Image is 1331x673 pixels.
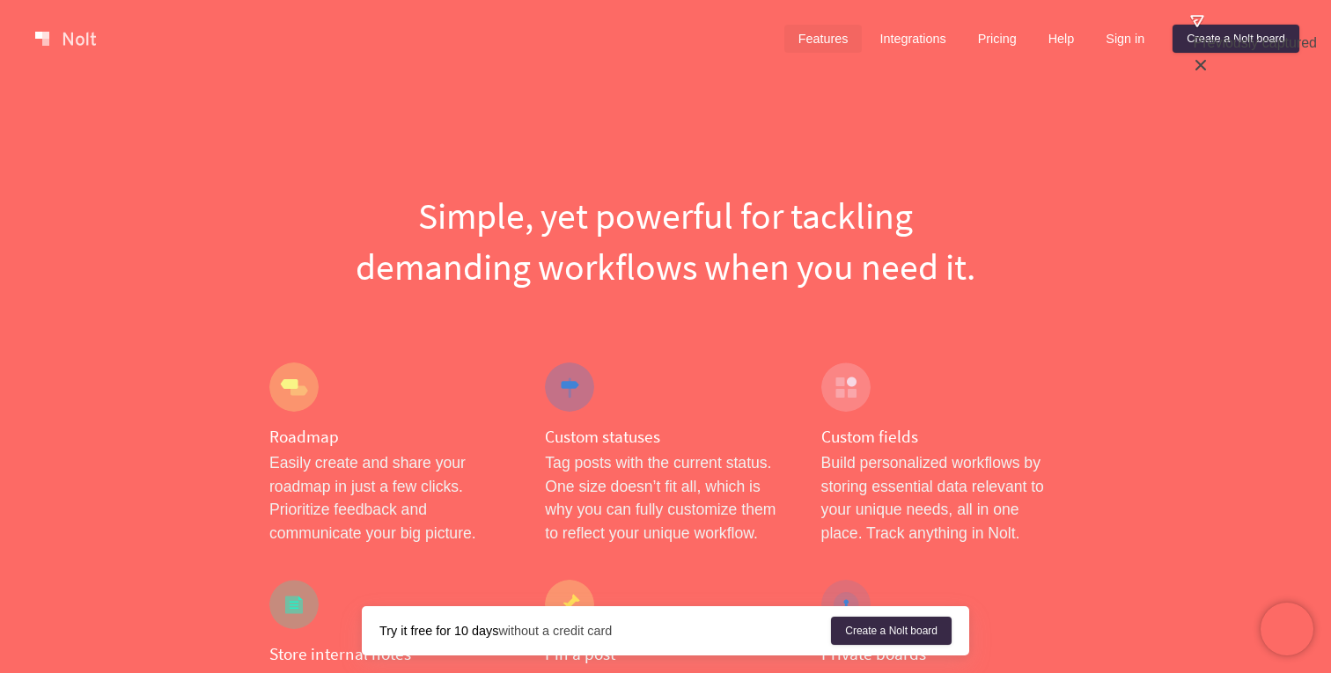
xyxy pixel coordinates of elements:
h1: Simple, yet powerful for tackling demanding workflows when you need it. [269,190,1062,292]
h4: Custom fields [821,426,1062,448]
p: Easily create and share your roadmap in just a few clicks. Prioritize feedback and communicate yo... [269,451,510,545]
strong: Try it free for 10 days [379,624,498,638]
h4: Custom statuses [545,426,785,448]
a: Features [784,25,863,53]
a: Integrations [865,25,960,53]
a: Pricing [964,25,1031,53]
div: without a credit card [379,622,831,640]
a: Sign in [1092,25,1158,53]
p: Build personalized workflows by storing essential data relevant to your unique needs, all in one ... [821,451,1062,545]
p: Tag posts with the current status. One size doesn’t fit all, which is why you can fully customize... [545,451,785,545]
h4: Roadmap [269,426,510,448]
a: Create a Nolt board [831,617,952,645]
iframe: Chatra live chat [1261,603,1313,655]
a: Help [1034,25,1089,53]
a: Create a Nolt board [1173,25,1299,53]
